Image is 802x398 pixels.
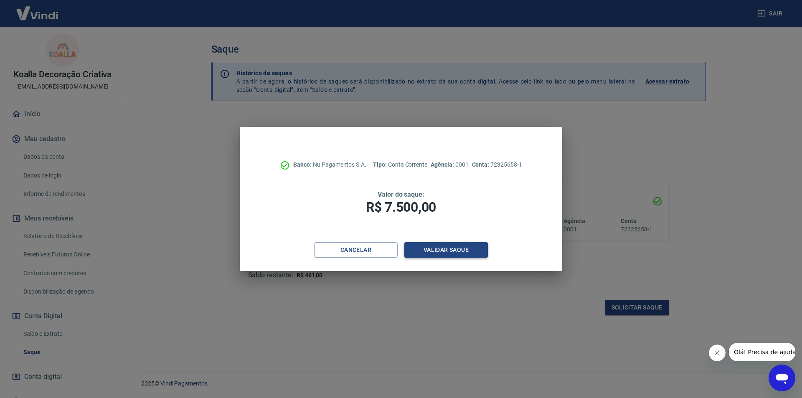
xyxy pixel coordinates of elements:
[472,161,491,168] span: Conta:
[431,161,455,168] span: Agência:
[769,365,795,391] iframe: Botão para abrir a janela de mensagens
[5,6,70,13] span: Olá! Precisa de ajuda?
[472,160,522,169] p: 72325658-1
[366,199,436,215] span: R$ 7.500,00
[378,190,424,198] span: Valor do saque:
[293,160,366,169] p: Nu Pagamentos S.A.
[404,242,488,258] button: Validar saque
[293,161,313,168] span: Banco:
[709,345,726,361] iframe: Fechar mensagem
[373,161,388,168] span: Tipo:
[373,160,427,169] p: Conta Corrente
[729,343,795,361] iframe: Mensagem da empresa
[314,242,398,258] button: Cancelar
[431,160,468,169] p: 0001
